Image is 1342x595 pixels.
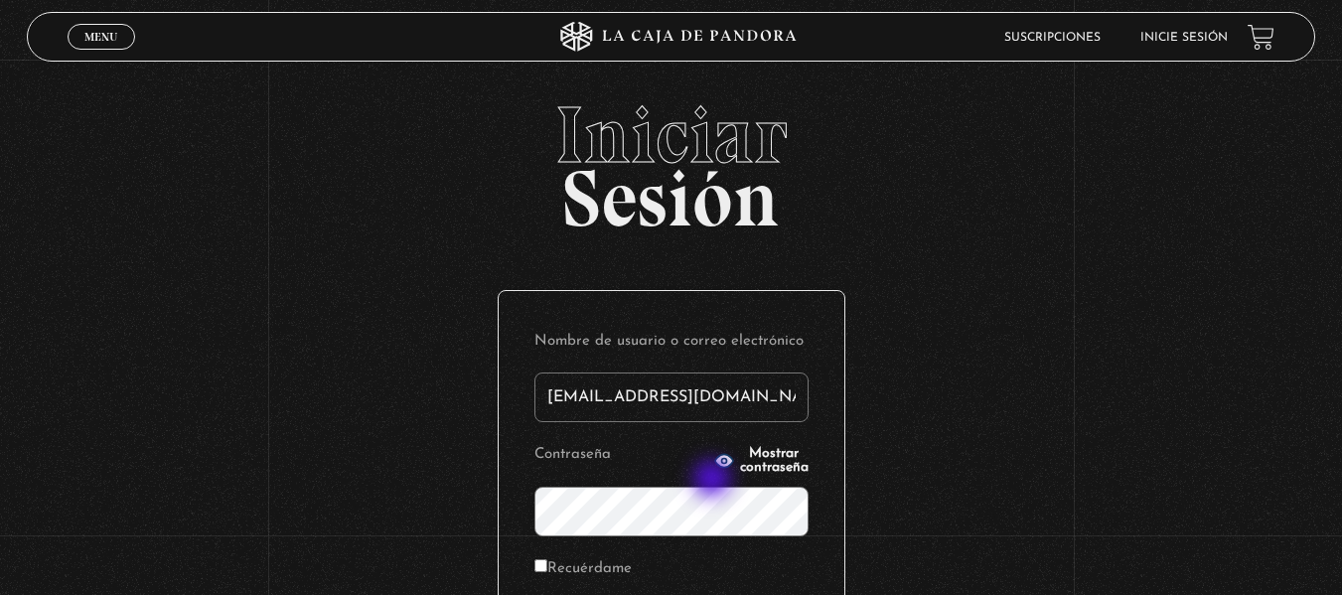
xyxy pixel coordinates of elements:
label: Recuérdame [534,554,632,585]
span: Cerrar [77,48,124,62]
label: Nombre de usuario o correo electrónico [534,327,809,358]
a: Inicie sesión [1140,32,1228,44]
button: Mostrar contraseña [714,447,809,475]
a: View your shopping cart [1248,23,1274,50]
h2: Sesión [27,95,1315,223]
input: Recuérdame [534,559,547,572]
span: Iniciar [27,95,1315,175]
span: Mostrar contraseña [740,447,809,475]
label: Contraseña [534,440,708,471]
a: Suscripciones [1004,32,1101,44]
span: Menu [84,31,117,43]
